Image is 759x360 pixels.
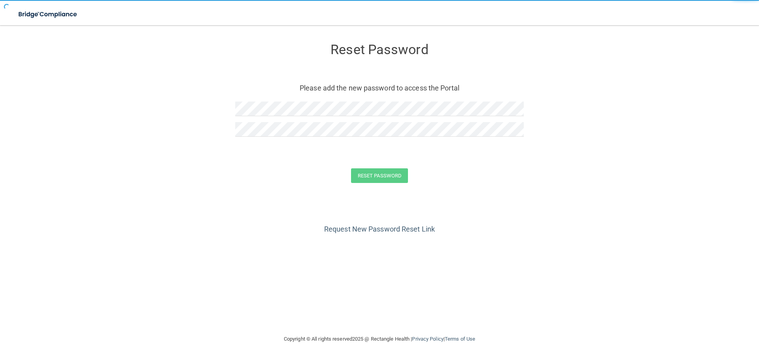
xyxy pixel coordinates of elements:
[351,168,408,183] button: Reset Password
[235,42,524,57] h3: Reset Password
[412,336,443,342] a: Privacy Policy
[241,81,518,94] p: Please add the new password to access the Portal
[445,336,475,342] a: Terms of Use
[12,6,85,23] img: bridge_compliance_login_screen.278c3ca4.svg
[235,326,524,352] div: Copyright © All rights reserved 2025 @ Rectangle Health | |
[324,225,435,233] a: Request New Password Reset Link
